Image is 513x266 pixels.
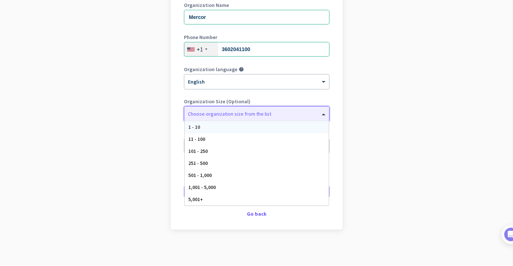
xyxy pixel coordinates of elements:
div: Options List [185,121,329,205]
span: 251 - 500 [188,160,208,166]
label: Organization Name [184,3,329,8]
i: help [239,67,244,72]
span: 501 - 1,000 [188,172,212,178]
div: +1 [197,46,203,53]
label: Organization Time Zone [184,131,329,136]
button: Create Organization [184,185,329,198]
span: 101 - 250 [188,148,208,154]
span: 5,001+ [188,196,203,203]
div: Go back [184,211,329,216]
label: Organization language [184,67,237,72]
input: What is the name of your organization? [184,10,329,24]
span: 1,001 - 5,000 [188,184,216,190]
span: 1 - 10 [188,124,200,130]
span: 11 - 100 [188,136,205,142]
label: Organization Size (Optional) [184,99,329,104]
input: 201-555-0123 [184,42,329,57]
label: Phone Number [184,35,329,40]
